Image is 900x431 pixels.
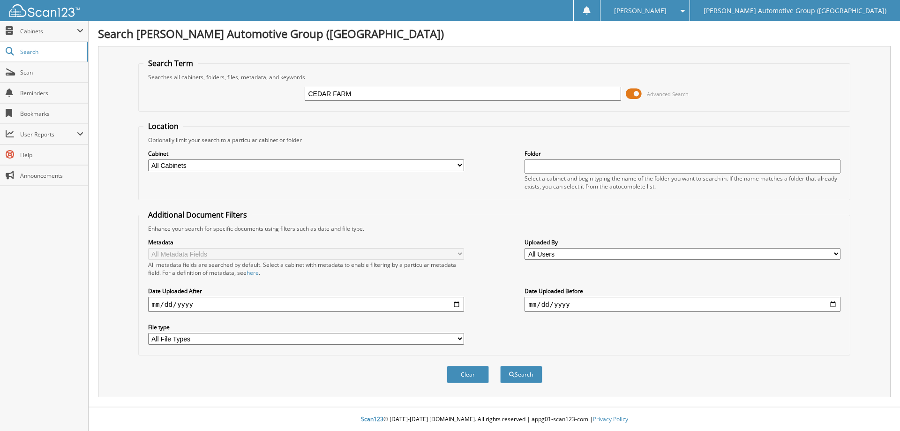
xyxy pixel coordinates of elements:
[20,48,82,56] span: Search
[143,225,846,233] div: Enhance your search for specific documents using filters such as date and file type.
[525,150,840,158] label: Folder
[148,323,464,331] label: File type
[148,297,464,312] input: start
[143,58,198,68] legend: Search Term
[148,261,464,277] div: All metadata fields are searched by default. Select a cabinet with metadata to enable filtering b...
[853,386,900,431] iframe: Chat Widget
[447,366,489,383] button: Clear
[20,27,77,35] span: Cabinets
[20,130,77,138] span: User Reports
[143,136,846,144] div: Optionally limit your search to a particular cabinet or folder
[525,297,840,312] input: end
[148,150,464,158] label: Cabinet
[143,73,846,81] div: Searches all cabinets, folders, files, metadata, and keywords
[647,91,689,98] span: Advanced Search
[89,408,900,431] div: © [DATE]-[DATE] [DOMAIN_NAME]. All rights reserved | appg01-scan123-com |
[20,68,83,76] span: Scan
[704,8,886,14] span: [PERSON_NAME] Automotive Group ([GEOGRAPHIC_DATA])
[148,287,464,295] label: Date Uploaded After
[593,415,628,423] a: Privacy Policy
[20,151,83,159] span: Help
[20,110,83,118] span: Bookmarks
[20,89,83,97] span: Reminders
[525,174,840,190] div: Select a cabinet and begin typing the name of the folder you want to search in. If the name match...
[614,8,667,14] span: [PERSON_NAME]
[247,269,259,277] a: here
[148,238,464,246] label: Metadata
[98,26,891,41] h1: Search [PERSON_NAME] Automotive Group ([GEOGRAPHIC_DATA])
[143,121,183,131] legend: Location
[525,238,840,246] label: Uploaded By
[143,210,252,220] legend: Additional Document Filters
[525,287,840,295] label: Date Uploaded Before
[500,366,542,383] button: Search
[9,4,80,17] img: scan123-logo-white.svg
[361,415,383,423] span: Scan123
[20,172,83,180] span: Announcements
